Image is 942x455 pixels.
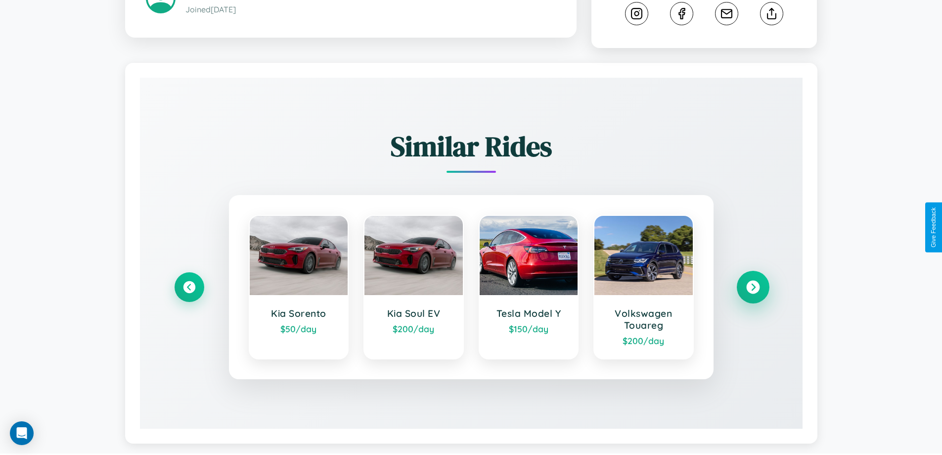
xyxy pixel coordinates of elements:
[260,307,338,319] h3: Kia Sorento
[175,127,768,165] h2: Similar Rides
[593,215,694,359] a: Volkswagen Touareg$200/day
[363,215,464,359] a: Kia Soul EV$200/day
[604,335,683,346] div: $ 200 /day
[374,307,453,319] h3: Kia Soul EV
[374,323,453,334] div: $ 200 /day
[10,421,34,445] div: Open Intercom Messenger
[260,323,338,334] div: $ 50 /day
[490,323,568,334] div: $ 150 /day
[490,307,568,319] h3: Tesla Model Y
[479,215,579,359] a: Tesla Model Y$150/day
[930,207,937,248] div: Give Feedback
[249,215,349,359] a: Kia Sorento$50/day
[185,2,556,17] p: Joined [DATE]
[604,307,683,331] h3: Volkswagen Touareg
